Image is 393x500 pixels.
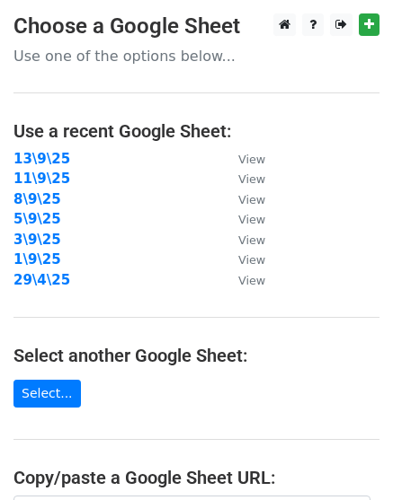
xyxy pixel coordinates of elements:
[220,151,265,167] a: View
[13,191,61,207] a: 8\9\25
[13,272,70,288] a: 29\4\25
[238,253,265,267] small: View
[13,345,380,366] h4: Select another Google Sheet:
[220,232,265,248] a: View
[13,211,61,227] a: 5\9\25
[13,47,380,66] p: Use one of the options below...
[13,232,61,248] a: 3\9\25
[13,251,61,268] a: 1\9\25
[13,120,380,142] h4: Use a recent Google Sheet:
[220,211,265,227] a: View
[220,272,265,288] a: View
[238,172,265,186] small: View
[238,274,265,287] small: View
[238,233,265,247] small: View
[13,13,380,39] h3: Choose a Google Sheet
[238,153,265,166] small: View
[13,380,81,408] a: Select...
[13,171,70,187] a: 11\9\25
[220,191,265,207] a: View
[220,171,265,187] a: View
[13,467,380,488] h4: Copy/paste a Google Sheet URL:
[13,151,70,167] a: 13\9\25
[238,193,265,206] small: View
[220,251,265,268] a: View
[238,213,265,226] small: View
